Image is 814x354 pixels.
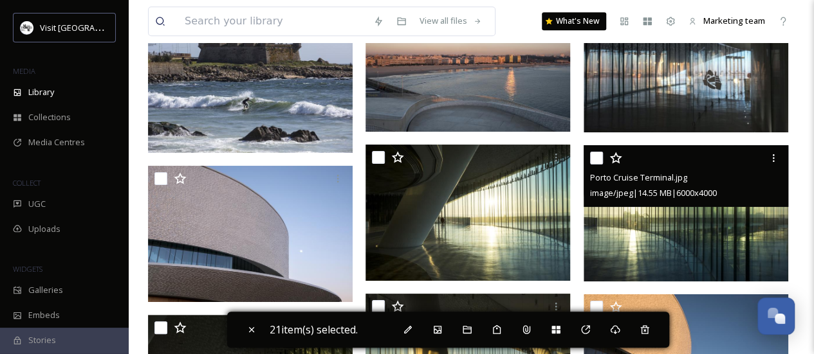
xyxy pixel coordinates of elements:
a: Marketing team [682,8,772,33]
span: MEDIA [13,66,35,76]
span: Stories [28,334,56,346]
img: Matosinhos Beach.jpg [148,17,353,153]
a: What's New [542,12,606,30]
span: Galleries [28,284,63,296]
span: Embeds [28,309,60,321]
span: Collections [28,111,71,123]
span: Porto Cruise Terminal.jpg [590,172,687,183]
a: View all files [413,8,488,33]
img: download%20%282%29.png [21,21,33,34]
span: Library [28,86,54,98]
img: Porto Cruise Terminal.jpg [584,145,788,281]
span: Media Centres [28,136,85,148]
span: COLLECT [13,178,41,188]
button: Open Chat [757,297,795,335]
img: Porto Cruise Terminal.jpg [365,145,570,281]
input: Search your library [178,7,367,35]
span: Visit [GEOGRAPHIC_DATA] [40,21,140,33]
span: 21 item(s) selected. [270,323,358,337]
span: Uploads [28,223,60,235]
span: Marketing team [703,15,765,26]
span: WIDGETS [13,264,42,274]
span: image/jpeg | 14.55 MB | 6000 x 4000 [590,187,717,199]
img: Porto Cruise Terminal.jpg [148,166,353,302]
span: UGC [28,198,46,210]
